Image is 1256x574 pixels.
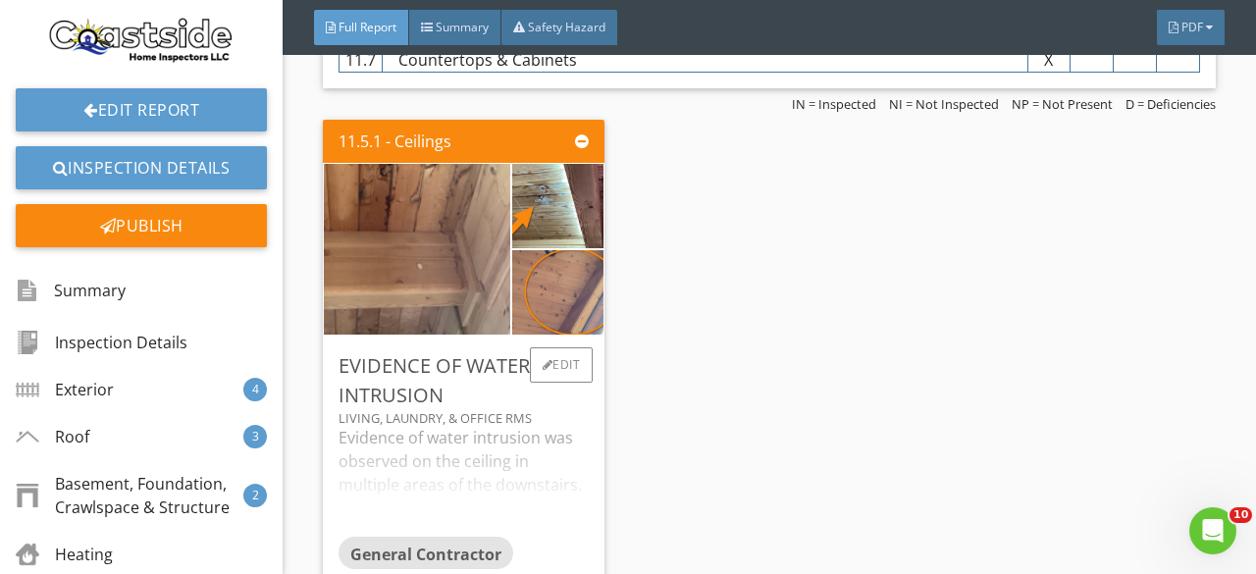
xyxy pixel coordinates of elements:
div: Countertops & Cabinets [383,48,1026,72]
div: Edit [530,347,594,383]
div: 2 [243,484,267,507]
div: Evidence of Water Intrusion [339,351,589,410]
img: data [479,187,637,398]
span: Summary [436,19,489,35]
div: Publish [16,204,267,247]
div: X [1028,48,1072,72]
div: Basement, Foundation, Crawlspace & Structure [16,472,243,519]
div: 3 [243,425,267,448]
span: IN = Inspected [792,95,876,113]
a: Edit Report [16,88,267,131]
img: data [445,121,673,291]
div: 11.5.1 - Ceilings [339,130,451,153]
div: Living, Laundry, & Office RMs [339,410,589,426]
div: Inspection Details [16,331,187,354]
span: D = Deficiencies [1125,95,1216,113]
span: 10 [1230,507,1252,523]
div: X [1114,48,1157,72]
span: NI = Not Inspected [889,95,999,113]
div: 11.7 [340,48,383,72]
span: Full Report [339,19,396,35]
div: Heating [16,543,113,566]
div: X [1157,48,1199,72]
span: PDF [1181,19,1203,35]
div: Exterior [16,378,114,401]
span: General Contractor [350,543,501,564]
iframe: Intercom live chat [1189,507,1236,554]
div: 4 [243,378,267,401]
img: data [257,36,577,463]
img: Logo.png [47,16,235,65]
div: Summary [16,274,126,307]
span: NP = Not Present [1012,95,1113,113]
div: X [1071,48,1114,72]
div: Roof [16,425,89,448]
span: Safety Hazard [528,19,605,35]
a: Inspection Details [16,146,267,189]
